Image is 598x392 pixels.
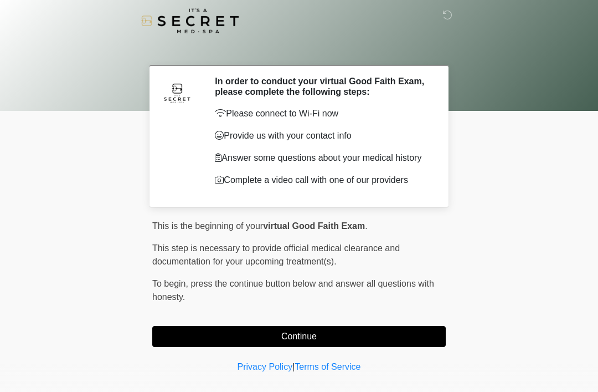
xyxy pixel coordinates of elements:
[141,8,239,33] img: It's A Secret Med Spa Logo
[292,362,295,371] a: |
[152,326,446,347] button: Continue
[215,129,429,142] p: Provide us with your contact info
[215,76,429,97] h2: In order to conduct your virtual Good Faith Exam, please complete the following steps:
[365,221,367,231] span: .
[144,40,454,60] h1: ‎ ‎
[215,107,429,120] p: Please connect to Wi-Fi now
[215,151,429,165] p: Answer some questions about your medical history
[263,221,365,231] strong: virtual Good Faith Exam
[152,279,190,288] span: To begin,
[152,221,263,231] span: This is the beginning of your
[215,174,429,187] p: Complete a video call with one of our providers
[152,243,400,266] span: This step is necessary to provide official medical clearance and documentation for your upcoming ...
[152,279,434,302] span: press the continue button below and answer all questions with honesty.
[295,362,360,371] a: Terms of Service
[161,76,194,109] img: Agent Avatar
[238,362,293,371] a: Privacy Policy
